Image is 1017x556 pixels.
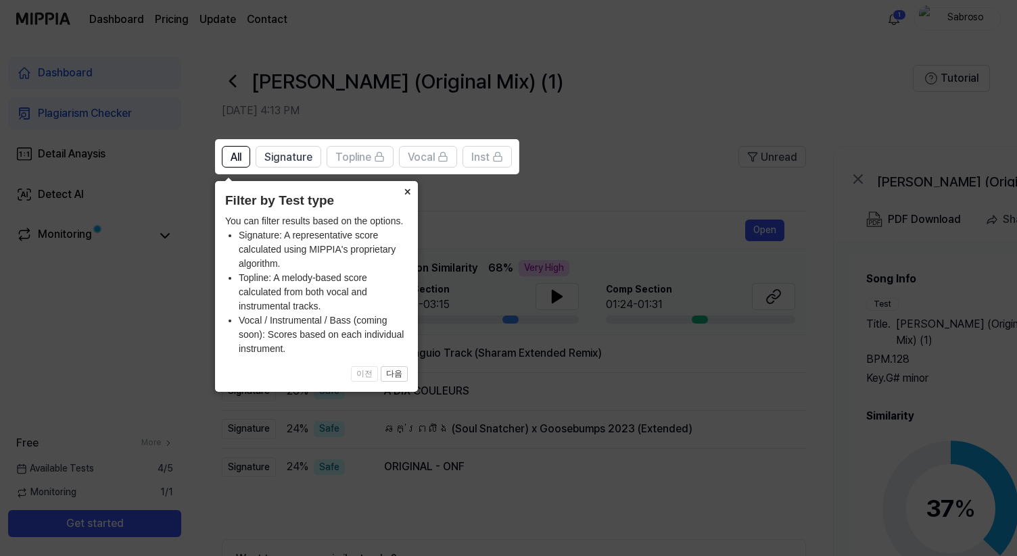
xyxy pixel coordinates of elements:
button: Signature [256,146,321,168]
div: You can filter results based on the options. [225,214,408,356]
button: All [222,146,250,168]
span: All [231,149,241,166]
span: Inst [471,149,490,166]
span: Signature [264,149,312,166]
button: Inst [463,146,512,168]
li: Signature: A representative score calculated using MIPPIA's proprietary algorithm. [239,228,408,271]
button: 다음 [381,366,408,382]
span: Vocal [408,149,435,166]
li: Vocal / Instrumental / Bass (coming soon): Scores based on each individual instrument. [239,313,408,356]
button: Vocal [399,146,457,168]
li: Topline: A melody-based score calculated from both vocal and instrumental tracks. [239,271,408,313]
span: Topline [335,149,371,166]
header: Filter by Test type [225,191,408,211]
button: Topline [327,146,394,168]
button: Close [396,181,418,200]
